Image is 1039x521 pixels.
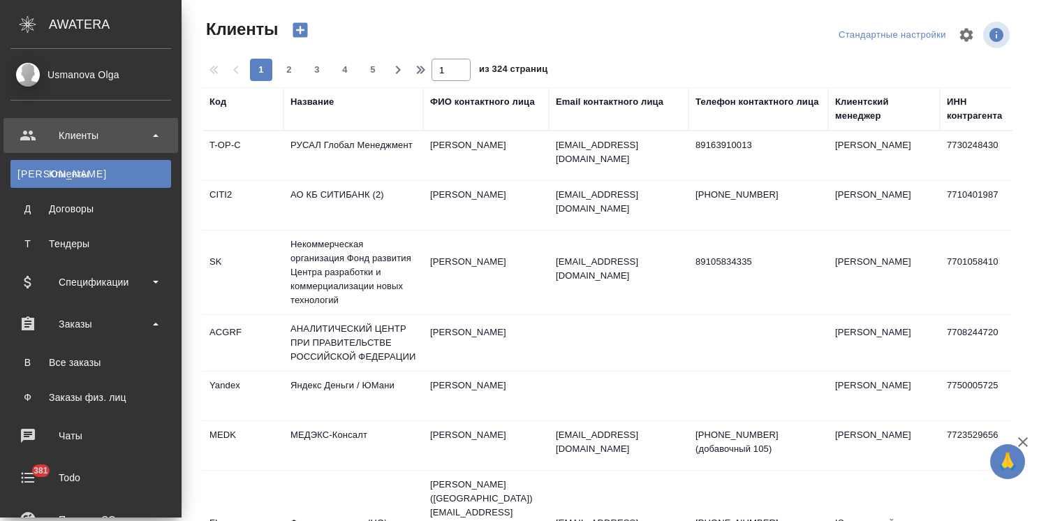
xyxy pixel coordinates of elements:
[835,24,950,46] div: split button
[283,421,423,470] td: МЕДЭКС-Консалт
[306,63,328,77] span: 3
[25,464,57,478] span: 381
[695,428,821,456] p: [PHONE_NUMBER] (добавочный 105)
[828,372,940,420] td: [PERSON_NAME]
[17,167,164,181] div: Клиенты
[202,372,283,420] td: Yandex
[10,314,171,335] div: Заказы
[556,188,681,216] p: [EMAIL_ADDRESS][DOMAIN_NAME]
[828,318,940,367] td: [PERSON_NAME]
[940,181,1021,230] td: 7710401987
[695,255,821,269] p: 89105834335
[423,181,549,230] td: [PERSON_NAME]
[940,372,1021,420] td: 7750005725
[556,428,681,456] p: [EMAIL_ADDRESS][DOMAIN_NAME]
[283,131,423,180] td: РУСАЛ Глобал Менеджмент
[290,95,334,109] div: Название
[940,248,1021,297] td: 7701058410
[430,95,535,109] div: ФИО контактного лица
[202,421,283,470] td: MEDK
[278,63,300,77] span: 2
[3,460,178,495] a: 381Todo
[283,18,317,42] button: Создать
[278,59,300,81] button: 2
[10,467,171,488] div: Todo
[423,421,549,470] td: [PERSON_NAME]
[10,195,171,223] a: ДДоговоры
[828,181,940,230] td: [PERSON_NAME]
[940,421,1021,470] td: 7723529656
[10,160,171,188] a: [PERSON_NAME]Клиенты
[556,255,681,283] p: [EMAIL_ADDRESS][DOMAIN_NAME]
[695,95,819,109] div: Телефон контактного лица
[990,444,1025,479] button: 🙏
[695,138,821,152] p: 89163910013
[423,372,549,420] td: [PERSON_NAME]
[947,95,1014,123] div: ИНН контрагента
[10,272,171,293] div: Спецификации
[209,95,226,109] div: Код
[10,348,171,376] a: ВВсе заказы
[17,202,164,216] div: Договоры
[10,425,171,446] div: Чаты
[283,181,423,230] td: АО КБ СИТИБАНК (2)
[283,372,423,420] td: Яндекс Деньги / ЮМани
[983,22,1012,48] span: Посмотреть информацию
[556,138,681,166] p: [EMAIL_ADDRESS][DOMAIN_NAME]
[202,318,283,367] td: ACGRF
[940,318,1021,367] td: 7708244720
[334,63,356,77] span: 4
[423,318,549,367] td: [PERSON_NAME]
[556,95,663,109] div: Email контактного лица
[423,248,549,297] td: [PERSON_NAME]
[996,447,1019,476] span: 🙏
[3,418,178,453] a: Чаты
[423,131,549,180] td: [PERSON_NAME]
[306,59,328,81] button: 3
[362,63,384,77] span: 5
[283,230,423,314] td: Некоммерческая организация Фонд развития Центра разработки и коммерциализации новых технологий
[49,10,182,38] div: AWATERA
[202,181,283,230] td: CITI2
[828,248,940,297] td: [PERSON_NAME]
[940,131,1021,180] td: 7730248430
[362,59,384,81] button: 5
[828,131,940,180] td: [PERSON_NAME]
[828,421,940,470] td: [PERSON_NAME]
[10,125,171,146] div: Клиенты
[283,315,423,371] td: АНАЛИТИЧЕСКИЙ ЦЕНТР ПРИ ПРАВИТЕЛЬСТВЕ РОССИЙСКОЙ ФЕДЕРАЦИИ
[10,67,171,82] div: Usmanova Olga
[695,188,821,202] p: [PHONE_NUMBER]
[835,95,933,123] div: Клиентский менеджер
[10,383,171,411] a: ФЗаказы физ. лиц
[17,355,164,369] div: Все заказы
[479,61,547,81] span: из 324 страниц
[950,18,983,52] span: Настроить таблицу
[202,248,283,297] td: SK
[17,237,164,251] div: Тендеры
[202,131,283,180] td: T-OP-C
[334,59,356,81] button: 4
[10,230,171,258] a: ТТендеры
[202,18,278,41] span: Клиенты
[17,390,164,404] div: Заказы физ. лиц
